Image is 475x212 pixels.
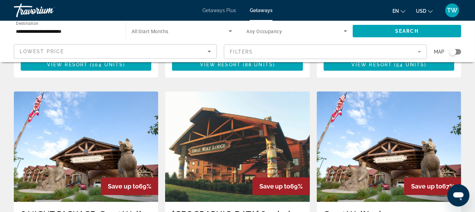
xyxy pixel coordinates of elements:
[416,8,426,14] span: USD
[241,62,275,67] span: ( )
[165,91,310,202] img: RL60E01X.jpg
[324,58,454,71] button: View Resort(54 units)
[447,7,457,14] span: TW
[447,184,469,206] iframe: Button to launch messaging window
[392,62,426,67] span: ( )
[392,6,406,16] button: Change language
[253,177,310,195] div: 69%
[172,58,303,71] button: View Resort(88 units)
[14,91,158,202] img: RL45E01X.jpg
[404,177,461,195] div: 67%
[416,6,433,16] button: Change currency
[92,62,123,67] span: 104 units
[14,1,83,19] a: Travorium
[434,47,444,57] span: Map
[132,29,169,34] span: All Start Months
[397,62,425,67] span: 54 units
[224,44,427,59] button: Filter
[101,177,158,195] div: 69%
[392,8,399,14] span: en
[411,183,442,190] span: Save up to
[353,25,461,37] button: Search
[88,62,125,67] span: ( )
[108,183,139,190] span: Save up to
[247,29,282,34] span: Any Occupancy
[202,8,236,13] a: Getaways Plus
[16,21,38,26] span: Destination
[351,62,392,67] span: View Resort
[200,62,241,67] span: View Resort
[20,47,211,56] mat-select: Sort by
[21,58,151,71] button: View Resort(104 units)
[443,3,461,18] button: User Menu
[245,62,273,67] span: 88 units
[47,62,88,67] span: View Resort
[259,183,291,190] span: Save up to
[317,91,461,202] img: RL45E01X.jpg
[20,49,64,54] span: Lowest Price
[250,8,273,13] a: Getaways
[395,28,419,34] span: Search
